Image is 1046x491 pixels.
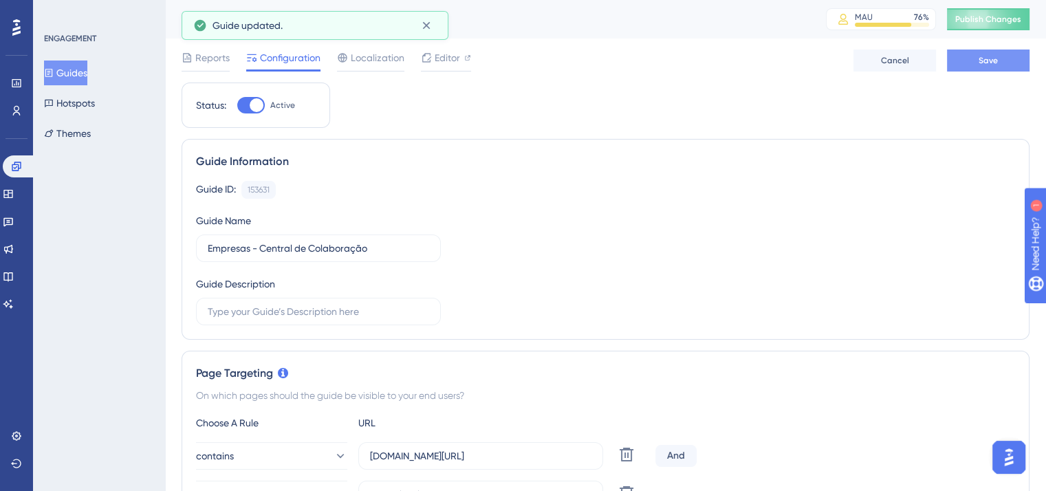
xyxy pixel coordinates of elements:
[44,91,95,116] button: Hotspots
[358,415,510,431] div: URL
[196,415,347,431] div: Choose A Rule
[947,8,1029,30] button: Publish Changes
[370,448,591,463] input: yourwebsite.com/path
[196,442,347,470] button: contains
[196,276,275,292] div: Guide Description
[947,50,1029,72] button: Save
[195,50,230,66] span: Reports
[988,437,1029,478] iframe: UserGuiding AI Assistant Launcher
[196,153,1015,170] div: Guide Information
[44,121,91,146] button: Themes
[196,365,1015,382] div: Page Targeting
[96,7,100,18] div: 1
[853,50,936,72] button: Cancel
[855,12,873,23] div: MAU
[655,445,697,467] div: And
[182,10,792,29] div: Empresas - Central de Colaboração
[44,61,87,85] button: Guides
[435,50,460,66] span: Editor
[260,50,320,66] span: Configuration
[979,55,998,66] span: Save
[208,304,429,319] input: Type your Guide’s Description here
[351,50,404,66] span: Localization
[44,33,96,44] div: ENGAGEMENT
[196,212,251,229] div: Guide Name
[208,241,429,256] input: Type your Guide’s Name here
[955,14,1021,25] span: Publish Changes
[32,3,86,20] span: Need Help?
[248,184,270,195] div: 153631
[196,97,226,113] div: Status:
[196,387,1015,404] div: On which pages should the guide be visible to your end users?
[196,181,236,199] div: Guide ID:
[270,100,295,111] span: Active
[196,448,234,464] span: contains
[213,17,283,34] span: Guide updated.
[881,55,909,66] span: Cancel
[914,12,929,23] div: 76 %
